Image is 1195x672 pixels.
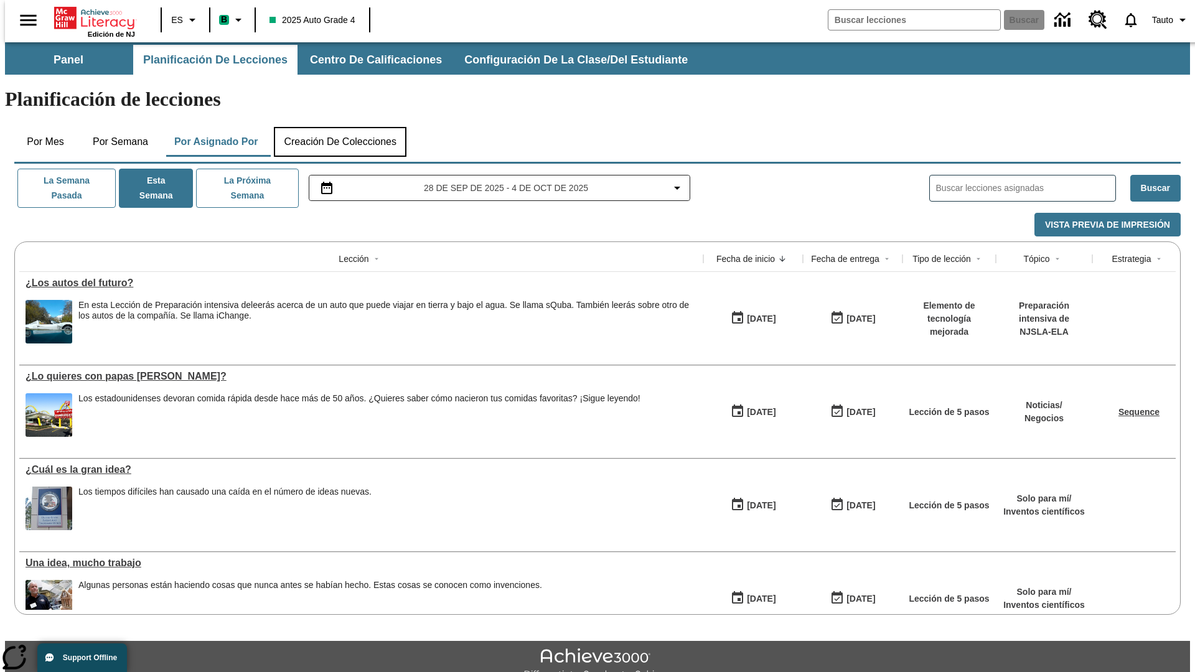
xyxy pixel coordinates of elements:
button: 07/14/25: Primer día en que estuvo disponible la lección [726,400,780,424]
button: 03/17/25: Primer día en que estuvo disponible la lección [726,587,780,610]
div: Los estadounidenses devoran comida rápida desde hace más de 50 años. ¿Quieres saber cómo nacieron... [78,393,640,404]
button: 04/07/25: Primer día en que estuvo disponible la lección [726,493,780,517]
p: Negocios [1024,412,1064,425]
div: Estrategia [1112,253,1151,265]
a: Centro de información [1047,3,1081,37]
p: Solo para mí / [1003,492,1085,505]
div: ¿Lo quieres con papas fritas? [26,371,697,382]
button: Sort [1050,251,1065,266]
p: Preparación intensiva de NJSLA-ELA [1002,299,1086,338]
div: Subbarra de navegación [5,42,1190,75]
div: Algunas personas están haciendo cosas que nunca antes se habían hecho. Estas cosas se conocen com... [78,580,542,623]
p: Lección de 5 pasos [909,499,989,512]
a: Centro de recursos, Se abrirá en una pestaña nueva. [1081,3,1115,37]
span: Tauto [1152,14,1173,27]
button: Support Offline [37,643,127,672]
svg: Collapse Date Range Filter [670,180,685,195]
span: Support Offline [63,653,117,662]
a: Una idea, mucho trabajo, Lecciones [26,558,697,569]
button: 03/23/26: Último día en que podrá accederse la lección [826,587,879,610]
input: Buscar lecciones asignadas [936,179,1115,197]
button: Seleccione el intervalo de fechas opción del menú [314,180,685,195]
div: Una idea, mucho trabajo [26,558,697,569]
button: Configuración de la clase/del estudiante [454,45,698,75]
testabrev: leerás acerca de un auto que puede viajar en tierra y bajo el agua. Se llama sQuba. También leerá... [78,300,689,320]
img: Un automóvil de alta tecnología flotando en el agua. [26,300,72,343]
button: Centro de calificaciones [300,45,452,75]
button: Sort [775,251,790,266]
div: [DATE] [747,591,776,607]
button: Lenguaje: ES, Selecciona un idioma [166,9,205,31]
div: ¿Los autos del futuro? [26,278,697,289]
div: Los tiempos difíciles han causado una caída en el número de ideas nuevas. [78,487,372,497]
div: Tópico [1023,253,1049,265]
span: En esta Lección de Preparación intensiva de leerás acerca de un auto que puede viajar en tierra y... [78,300,697,343]
p: Lección de 5 pasos [909,592,989,605]
button: Vista previa de impresión [1034,213,1181,237]
span: B [221,12,227,27]
a: ¿Los autos del futuro? , Lecciones [26,278,697,289]
h1: Planificación de lecciones [5,88,1190,111]
img: Uno de los primeros locales de McDonald's, con el icónico letrero rojo y los arcos amarillos. [26,393,72,437]
button: Panel [6,45,131,75]
span: Centro de calificaciones [310,53,442,67]
button: Abrir el menú lateral [10,2,47,39]
button: Buscar [1130,175,1181,202]
button: Por semana [83,127,158,157]
div: Fecha de inicio [716,253,775,265]
button: Creación de colecciones [274,127,406,157]
button: Sort [369,251,384,266]
a: ¿Lo quieres con papas fritas?, Lecciones [26,371,697,382]
div: [DATE] [846,311,875,327]
div: [DATE] [747,311,776,327]
button: Boost El color de la clase es verde menta. Cambiar el color de la clase. [214,9,251,31]
div: [DATE] [747,498,776,513]
span: ES [171,14,183,27]
p: Lección de 5 pasos [909,406,989,419]
span: 2025 Auto Grade 4 [269,14,355,27]
span: Configuración de la clase/del estudiante [464,53,688,67]
p: Inventos científicos [1003,599,1085,612]
a: Notificaciones [1115,4,1147,36]
button: Por asignado por [164,127,268,157]
div: ¿Cuál es la gran idea? [26,464,697,475]
button: La semana pasada [17,169,116,208]
span: Planificación de lecciones [143,53,288,67]
button: 06/30/26: Último día en que podrá accederse la lección [826,307,879,330]
span: 28 de sep de 2025 - 4 de oct de 2025 [424,182,588,195]
div: [DATE] [846,498,875,513]
div: Subbarra de navegación [5,45,699,75]
button: Sort [879,251,894,266]
button: Sort [1151,251,1166,266]
p: Solo para mí / [1003,586,1085,599]
div: [DATE] [747,404,776,420]
img: Un hombre junto a un pequeño prototipo de madera de una casa. Los inventores ven qué se puede mej... [26,580,72,623]
span: Edición de NJ [88,30,135,38]
button: 07/20/26: Último día en que podrá accederse la lección [826,400,879,424]
div: Algunas personas están haciendo cosas que nunca antes se habían hecho. Estas cosas se conocen com... [78,580,542,590]
div: En esta Lección de Preparación intensiva de [78,300,697,321]
div: Los estadounidenses devoran comida rápida desde hace más de 50 años. ¿Quieres saber cómo nacieron... [78,393,640,437]
button: 07/23/25: Primer día en que estuvo disponible la lección [726,307,780,330]
p: Elemento de tecnología mejorada [909,299,990,338]
button: La próxima semana [196,169,298,208]
a: ¿Cuál es la gran idea?, Lecciones [26,464,697,475]
button: Sort [971,251,986,266]
div: Los tiempos difíciles han causado una caída en el número de ideas nuevas. [78,487,372,530]
div: [DATE] [846,404,875,420]
button: Esta semana [119,169,193,208]
p: Noticias / [1024,399,1064,412]
div: Tipo de lección [912,253,971,265]
p: Inventos científicos [1003,505,1085,518]
div: [DATE] [846,591,875,607]
button: Planificación de lecciones [133,45,298,75]
input: Buscar campo [828,10,1000,30]
button: Perfil/Configuración [1147,9,1195,31]
a: Sequence [1118,407,1160,417]
img: Letrero cerca de un edificio dice Oficina de Patentes y Marcas de los Estados Unidos. La economía... [26,487,72,530]
button: 04/13/26: Último día en que podrá accederse la lección [826,493,879,517]
div: Lección [339,253,368,265]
